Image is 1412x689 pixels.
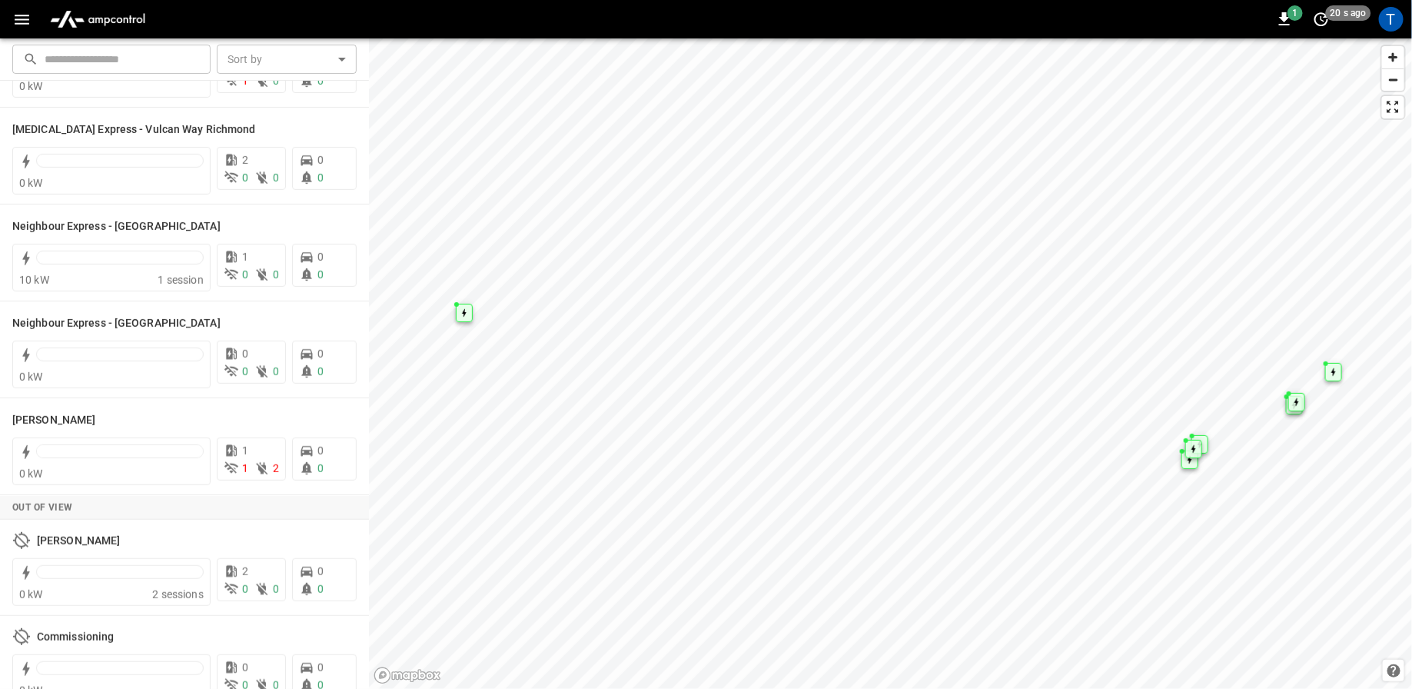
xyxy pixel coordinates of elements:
[12,218,221,235] h6: Neighbour Express - Markham
[317,365,324,378] span: 0
[1309,7,1334,32] button: set refresh interval
[242,154,248,166] span: 2
[1287,5,1303,21] span: 1
[1382,69,1404,91] span: Zoom out
[273,171,279,184] span: 0
[19,588,43,601] span: 0 kW
[242,661,248,674] span: 0
[1191,435,1208,454] div: Map marker
[19,80,43,92] span: 0 kW
[1325,363,1342,381] div: Map marker
[273,365,279,378] span: 0
[317,348,324,360] span: 0
[1185,440,1202,458] div: Map marker
[19,177,43,189] span: 0 kW
[317,661,324,674] span: 0
[158,274,203,286] span: 1 session
[1382,46,1404,68] button: Zoom in
[19,371,43,383] span: 0 kW
[12,502,72,513] strong: Out of View
[242,75,248,87] span: 1
[19,274,49,286] span: 10 kW
[242,171,248,184] span: 0
[273,75,279,87] span: 0
[37,533,120,550] h6: Charbonneau
[242,251,248,263] span: 1
[456,304,473,322] div: Map marker
[242,583,248,595] span: 0
[242,444,248,457] span: 1
[317,565,324,577] span: 0
[317,75,324,87] span: 0
[374,667,441,684] a: Mapbox homepage
[44,5,151,34] img: ampcontrol.io logo
[242,268,248,281] span: 0
[317,444,324,457] span: 0
[317,268,324,281] span: 0
[1379,7,1404,32] div: profile-icon
[19,468,43,480] span: 0 kW
[273,268,279,281] span: 0
[317,251,324,263] span: 0
[12,121,255,138] h6: Mili Express - Vulcan Way Richmond
[1286,396,1303,414] div: Map marker
[1326,5,1371,21] span: 20 s ago
[37,629,114,646] h6: Commissioning
[242,565,248,577] span: 2
[317,171,324,184] span: 0
[317,583,324,595] span: 0
[152,588,204,601] span: 2 sessions
[317,462,324,474] span: 0
[1382,68,1404,91] button: Zoom out
[242,348,248,360] span: 0
[317,154,324,166] span: 0
[273,583,279,595] span: 0
[12,412,95,429] h6: Simons
[242,365,248,378] span: 0
[242,462,248,474] span: 1
[12,315,221,332] h6: Neighbour Express - Mississauga
[273,462,279,474] span: 2
[1288,393,1305,411] div: Map marker
[1181,451,1198,469] div: Map marker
